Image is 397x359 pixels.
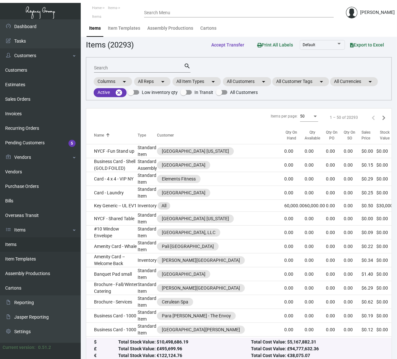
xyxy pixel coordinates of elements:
td: $0.12 [361,323,376,337]
mat-chip: All Customers [223,77,271,86]
span: 50 [300,114,305,118]
td: Standard Item [138,172,157,186]
div: Qty Available [305,129,320,141]
td: 0.00 [284,144,305,158]
td: Card - 4 x 4 - VIP NY [86,172,138,186]
button: Next page [379,112,389,123]
mat-chip: All Reps [134,77,171,86]
td: Brochure - Services [86,295,138,309]
td: $0.29 [361,172,376,186]
td: $0.00 [361,144,376,158]
td: 0.00 [305,323,326,337]
mat-icon: arrow_drop_down [318,78,325,86]
span: Items [108,6,117,10]
td: $0.10 [361,337,376,351]
div: Name [94,132,138,138]
td: $0.22 [361,240,376,253]
td: Brochure - Fall/Winter Catering [86,281,138,295]
div: [GEOGRAPHIC_DATA][PERSON_NAME] [162,326,240,333]
div: 1 – 50 of 20293 [330,115,358,120]
div: Para [PERSON_NAME] - The Envoy [162,313,231,319]
td: 0.00 [326,267,344,281]
div: [PERSON_NAME][GEOGRAPHIC_DATA] [162,285,240,292]
td: Standard Item [138,240,157,253]
div: [GEOGRAPHIC_DATA] [162,271,205,278]
div: Assembly Productions [147,25,193,32]
div: Total Cost Value: £94,777,632.36 [251,346,384,353]
td: 0.00 [305,144,326,158]
mat-icon: cancel [115,89,123,97]
mat-icon: arrow_drop_down [159,78,167,86]
td: 0.00 [326,144,344,158]
mat-icon: arrow_drop_down [260,78,267,86]
div: [GEOGRAPHIC_DATA] [162,190,205,196]
td: Standard Item [138,226,157,240]
td: Standard Item [138,337,157,351]
button: Export to Excel [345,39,389,51]
div: Total Stock Value: $10,498,686.19 [118,339,251,346]
mat-chip: All Currencies [330,77,378,86]
td: Business Card - 1000 [86,323,138,337]
div: Qty On PO [326,129,338,141]
td: 60,000.00 [305,200,326,212]
td: 0.00 [284,267,305,281]
td: NYCF - Shared Table [86,212,138,226]
td: $0.19 [361,309,376,323]
div: Qty On PO [326,129,344,141]
td: 0.00 [326,253,344,267]
td: 0.00 [305,295,326,309]
td: Inventory [138,200,157,212]
td: 0.00 [326,323,344,337]
button: Print All Labels [252,39,298,51]
td: 0.00 [326,226,344,240]
span: Items [92,15,101,19]
div: Sales Price [361,129,371,141]
mat-icon: search [184,62,191,70]
div: Sales Price [361,129,376,141]
td: $0.15 [361,158,376,172]
td: 0.00 [344,267,361,281]
td: $0.50 [361,200,376,212]
td: 0.00 [284,309,305,323]
td: 0.00 [326,158,344,172]
td: 0.00 [344,337,361,351]
button: Previous page [368,112,379,123]
td: 0.00 [326,295,344,309]
td: 0.00 [305,186,326,200]
span: Print All Labels [257,42,293,47]
td: Standard Item [138,295,157,309]
mat-icon: arrow_drop_down [366,78,374,86]
div: Current version: [3,344,36,351]
td: 0.00 [344,281,361,295]
th: Customer [157,127,284,144]
div: Total Stock Value: £495,699.96 [118,346,251,353]
mat-select: Items per page: [300,114,318,119]
button: Accept Transfer [206,39,249,51]
td: Standard Assembly [138,158,157,172]
div: Cartons [200,25,216,32]
td: 0.00 [284,281,305,295]
div: $ [94,339,118,346]
img: admin@bootstrapmaster.com [346,7,358,18]
td: 0.00 [305,172,326,186]
td: 0.00 [305,267,326,281]
td: Banquet Pad small [86,267,138,281]
td: 60,000.00 [284,200,305,212]
td: 0.00 [284,212,305,226]
td: 0.00 [284,295,305,309]
td: 0.00 [284,337,305,351]
td: Standard Item [138,212,157,226]
div: 0.51.2 [38,344,51,351]
td: 0.00 [326,212,344,226]
div: Qty On Hand [284,129,305,141]
td: 0.00 [344,144,361,158]
td: 0.00 [344,172,361,186]
td: NYCF -Fun Stand up [86,144,138,158]
span: Home [92,6,102,10]
td: Standard Item [138,186,157,200]
span: Accept Transfer [211,42,244,47]
div: Qty On SO [344,129,356,141]
div: Cerulean Spa [162,299,188,305]
td: Business Card - Shell (GOLD FOILED) [86,158,138,172]
div: [GEOGRAPHIC_DATA] [US_STATE] [162,215,229,222]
